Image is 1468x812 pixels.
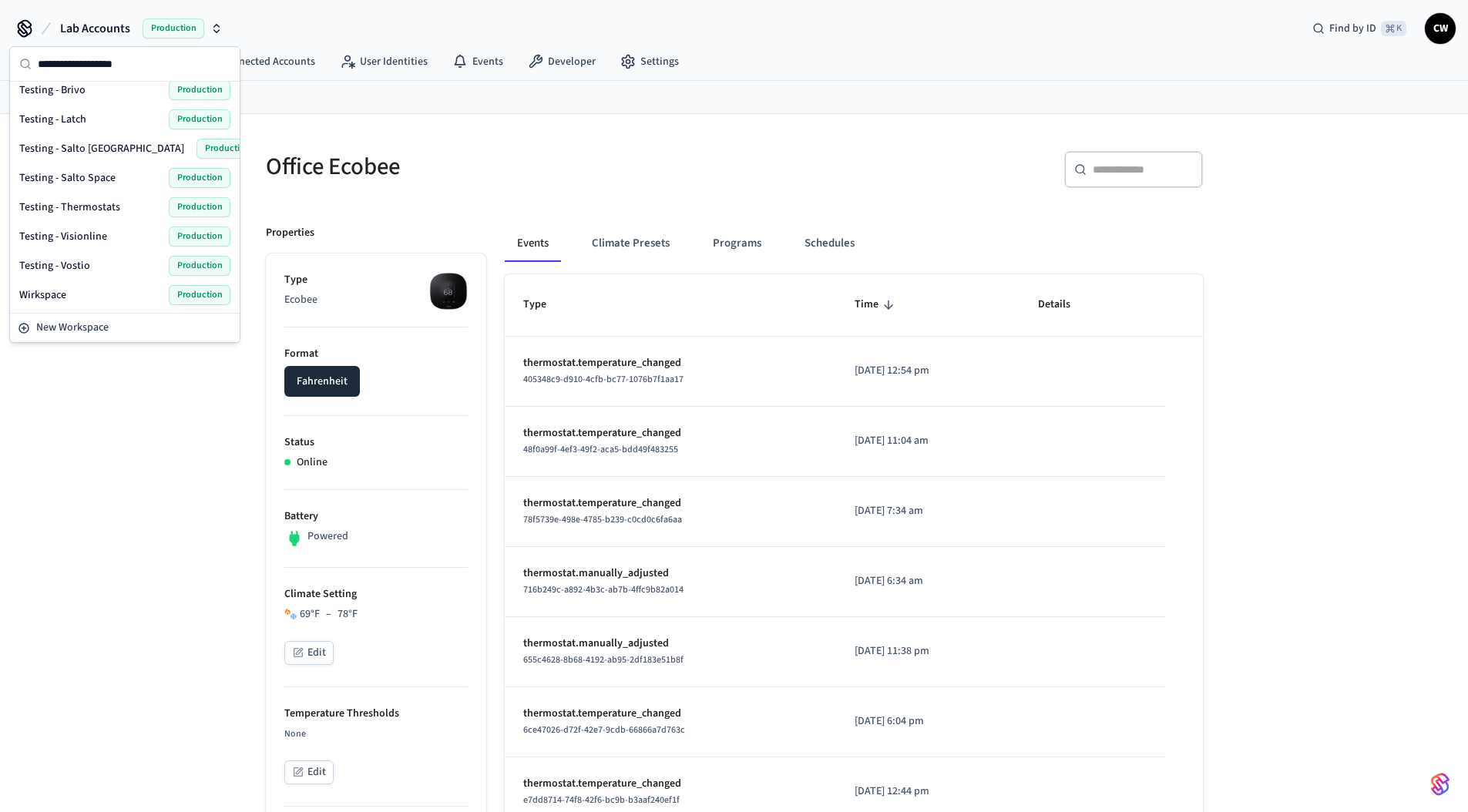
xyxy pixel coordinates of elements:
span: Testing - Latch [19,112,86,127]
span: Production [169,285,230,305]
button: Edit [284,760,334,784]
span: Testing - Salto [GEOGRAPHIC_DATA] [19,141,184,156]
img: Heat Cool [284,608,297,620]
a: Events [440,48,516,75]
button: Events [505,225,561,262]
p: thermostat.temperature_changed [523,706,818,722]
p: [DATE] 11:38 pm [855,643,1000,659]
span: Production [169,80,230,100]
span: Details [1038,293,1090,317]
p: thermostat.temperature_changed [523,495,818,512]
button: New Workspace [12,315,238,341]
span: New Workspace [36,320,109,336]
span: 78f5739e-498e-4785-b239-c0cd0c6fa6aa [523,513,682,526]
button: Schedules [792,225,867,262]
p: Powered [307,528,348,545]
span: Wirkspace [19,287,66,303]
p: Climate Setting [284,586,468,602]
p: Ecobee [284,292,468,308]
span: Testing - Thermostats [19,200,120,215]
button: CW [1425,13,1456,44]
span: Production [143,18,204,39]
button: Programs [700,225,774,262]
span: Testing - Visionline [19,229,107,244]
p: thermostat.temperature_changed [523,776,818,792]
div: 69 °F 78 °F [300,606,358,622]
p: Format [284,346,468,362]
span: e7dd8714-74f8-42f6-bc9b-b3aaf240ef1f [523,794,680,807]
img: ecobee_lite_3 [429,272,468,310]
p: Status [284,435,468,451]
span: Testing - Vostio [19,258,90,273]
span: None [284,727,306,740]
p: Properties [266,225,314,241]
p: [DATE] 12:44 pm [855,783,1000,800]
button: Climate Presets [579,225,682,262]
button: Fahrenheit [284,366,360,397]
span: 716b249c-a892-4b3c-ab7b-4ffc9b82a014 [523,583,684,596]
div: Find by ID⌘ K [1300,15,1419,42]
span: Testing - Salto Space [19,170,116,186]
p: Temperature Thresholds [284,706,468,722]
p: Battery [284,508,468,525]
span: 405348c9-d910-4cfb-bc77-1076b7f1aa17 [523,373,684,386]
a: Settings [608,48,691,75]
h5: Office Ecobee [266,151,725,183]
div: Suggestions [10,82,240,313]
span: Production [169,168,230,188]
span: Time [855,293,899,317]
span: Production [169,256,230,276]
span: – [326,606,331,622]
p: Type [284,272,468,288]
img: SeamLogoGradient.69752ec5.svg [1431,772,1450,797]
p: thermostat.manually_adjusted [523,565,818,582]
span: Production [197,139,258,159]
span: Testing - Brivo [19,82,86,98]
span: Production [169,109,230,129]
a: User Identities [328,48,440,75]
p: [DATE] 11:04 am [855,433,1000,449]
p: [DATE] 12:54 pm [855,363,1000,379]
button: Edit [284,641,334,665]
p: [DATE] 6:04 pm [855,713,1000,730]
span: Type [523,293,566,317]
span: Lab Accounts [60,19,130,38]
p: [DATE] 7:34 am [855,503,1000,519]
span: Production [169,226,230,247]
p: thermostat.temperature_changed [523,355,818,371]
p: thermostat.temperature_changed [523,425,818,441]
span: 6ce47026-d72f-42e7-9cdb-66866a7d763c [523,723,685,737]
span: Find by ID [1329,21,1376,36]
p: [DATE] 6:34 am [855,573,1000,589]
span: ⌘ K [1381,21,1406,36]
span: CW [1426,15,1454,42]
span: 48f0a99f-4ef3-49f2-aca5-bdd49f483255 [523,443,678,456]
p: Online [297,455,328,471]
p: thermostat.manually_adjusted [523,636,818,652]
span: 655c4628-8b68-4192-ab95-2df183e51b8f [523,653,684,666]
a: Developer [516,48,608,75]
a: Connected Accounts [188,48,328,75]
span: Production [169,197,230,217]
